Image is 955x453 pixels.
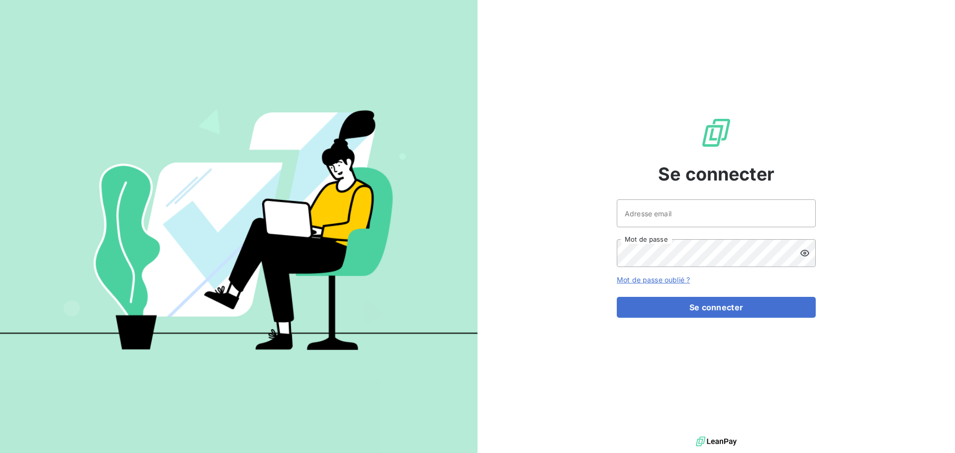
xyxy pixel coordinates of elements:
span: Se connecter [658,161,774,187]
img: Logo LeanPay [700,117,732,149]
img: logo [696,434,737,449]
input: placeholder [617,199,816,227]
button: Se connecter [617,297,816,318]
a: Mot de passe oublié ? [617,275,690,284]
